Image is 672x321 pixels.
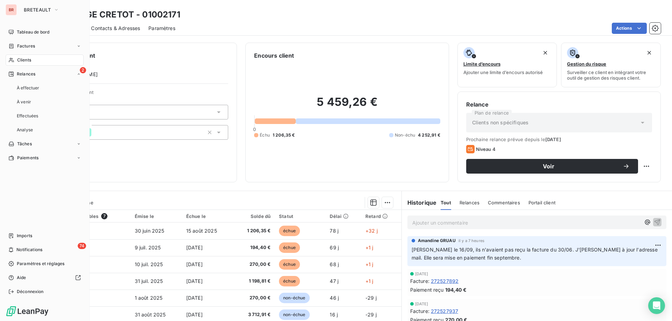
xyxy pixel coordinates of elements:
span: échue [279,259,300,270]
span: Facture : [410,277,429,285]
span: 1 206,35 € [273,132,295,138]
span: Paiements [17,155,38,161]
span: À effectuer [17,85,40,91]
span: 47 j [330,278,338,284]
span: 68 j [330,261,339,267]
span: Surveiller ce client en intégrant votre outil de gestion des risques client. [567,70,655,81]
span: +1 j [365,278,373,284]
span: 46 j [330,295,339,301]
span: Voir [475,163,623,169]
button: Voir [466,159,638,174]
span: 69 j [330,245,339,250]
div: Échue le [186,213,229,219]
span: Paiement reçu [410,286,444,293]
div: Open Intercom Messenger [648,297,665,314]
span: il y a 7 heures [458,239,484,243]
span: 30 juin 2025 [135,228,164,234]
img: Logo LeanPay [6,306,49,317]
span: 15 août 2025 [186,228,217,234]
span: [DATE] [415,302,428,306]
span: Notifications [16,247,42,253]
button: Limite d’encoursAjouter une limite d’encours autorisé [457,43,557,87]
span: non-échue [279,309,309,320]
h6: Informations client [42,51,228,60]
span: -29 j [365,295,377,301]
span: 1 198,81 € [237,278,271,285]
span: 272527892 [431,277,458,285]
h6: Historique [402,198,437,207]
span: BRETEAULT [24,7,51,13]
span: Factures [17,43,35,49]
h3: GARAGE CRETOT - 01002171 [62,8,180,21]
span: +1 j [365,245,373,250]
span: 10 juil. 2025 [135,261,163,267]
span: non-échue [279,293,309,303]
span: 3 712,91 € [237,311,271,318]
span: 4 252,91 € [418,132,440,138]
span: Limite d’encours [463,61,500,67]
span: 1 août 2025 [135,295,163,301]
h6: Encours client [254,51,294,60]
span: échue [279,276,300,286]
span: 74 [78,243,86,249]
span: échue [279,242,300,253]
span: échue [279,226,300,236]
span: À venir [17,99,31,105]
h2: 5 459,26 € [254,95,440,116]
h6: Relance [466,100,652,109]
span: Déconnexion [17,289,44,295]
span: [PERSON_NAME] le 16/09, ils n'avaient pas reçu la facture du 30/06. J'[PERSON_NAME] à jour l'adre... [412,247,659,261]
a: Aide [6,272,84,283]
span: [DATE] [186,312,203,318]
span: Tableau de bord [17,29,49,35]
button: Gestion du risqueSurveiller ce client en intégrant votre outil de gestion des risques client. [561,43,661,87]
span: Facture : [410,307,429,315]
span: [DATE] [186,278,203,284]
span: Non-échu [395,132,415,138]
div: Solde dû [237,213,271,219]
span: 272527937 [431,307,458,315]
span: Échu [260,132,270,138]
span: Prochaine relance prévue depuis le [466,137,652,142]
span: 270,00 € [237,294,271,301]
span: Clients non spécifiques [472,119,528,126]
span: Gestion du risque [567,61,606,67]
span: Clients [17,57,31,63]
span: Niveau 4 [476,146,496,152]
div: Délai [330,213,357,219]
span: Ajouter une limite d’encours autorisé [463,70,543,75]
span: +1 j [365,261,373,267]
span: Relances [460,200,479,205]
span: [DATE] [545,137,561,142]
input: Ajouter une valeur [91,129,97,136]
span: 7 [101,213,107,219]
span: 1 206,35 € [237,227,271,234]
span: +32 j [365,228,378,234]
span: Propriétés Client [56,89,228,99]
span: Effectuées [17,113,38,119]
span: 16 j [330,312,338,318]
span: 2 [80,67,86,73]
div: BR [6,4,17,15]
span: Portail client [528,200,555,205]
div: Statut [279,213,321,219]
span: 31 juil. 2025 [135,278,163,284]
div: Retard [365,213,397,219]
span: Tâches [17,141,32,147]
span: 194,40 € [445,286,467,293]
span: Tout [441,200,451,205]
span: [DATE] [186,295,203,301]
span: 194,40 € [237,244,271,251]
span: Paramètres [148,25,175,32]
span: Relances [17,71,35,77]
button: Actions [612,23,647,34]
span: Paramètres et réglages [17,261,64,267]
div: Émise le [135,213,178,219]
span: [DATE] [186,245,203,250]
span: Amandine GRUAU [418,238,456,244]
span: 78 j [330,228,338,234]
span: 270,00 € [237,261,271,268]
span: Commentaires [488,200,520,205]
span: 0 [253,126,256,132]
span: 9 juil. 2025 [135,245,161,250]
